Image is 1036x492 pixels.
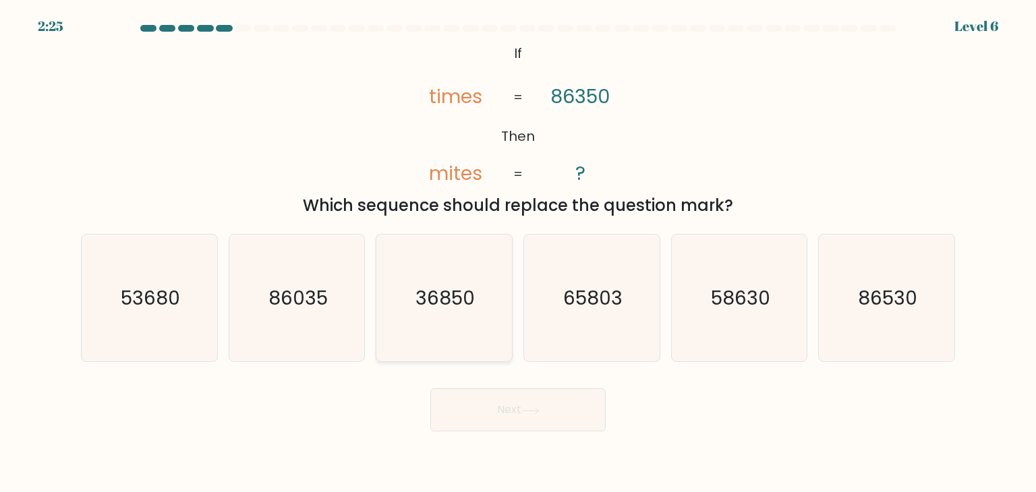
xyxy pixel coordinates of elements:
[430,388,606,431] button: Next
[550,83,610,110] tspan: 86350
[711,284,770,311] text: 58630
[416,284,476,311] text: 36850
[513,88,523,106] tspan: =
[514,44,522,63] tspan: If
[38,16,63,36] div: 2:25
[429,160,482,187] tspan: mites
[575,160,585,187] tspan: ?
[954,16,998,36] div: Level 6
[501,127,535,146] tspan: Then
[858,284,917,311] text: 86530
[398,40,638,188] svg: @import url('[URL][DOMAIN_NAME]);
[429,83,482,110] tspan: times
[563,284,623,311] text: 65803
[89,193,947,218] div: Which sequence should replace the question mark?
[121,284,180,311] text: 53680
[513,164,523,183] tspan: =
[268,284,328,311] text: 86035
